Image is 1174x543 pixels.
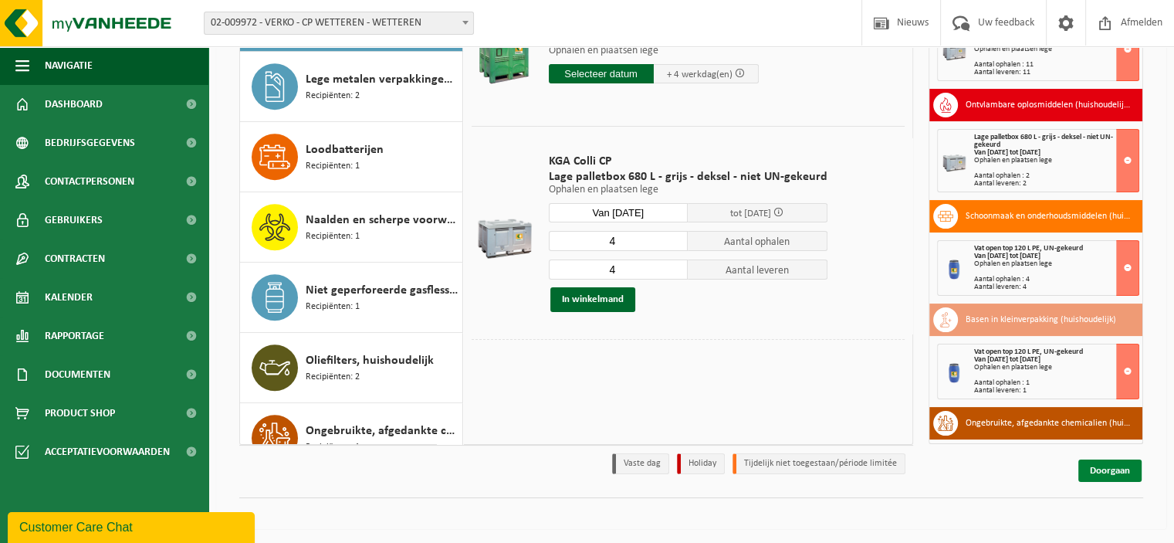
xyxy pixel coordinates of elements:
span: 02-009972 - VERKO - CP WETTEREN - WETTEREN [204,12,474,35]
span: Product Shop [45,394,115,433]
span: Loodbatterijen [306,141,384,159]
span: Acceptatievoorwaarden [45,433,170,471]
span: + 4 werkdag(en) [667,70,732,80]
span: Recipiënten: 1 [306,159,360,174]
span: Vat open top 120 L PE, UN-gekeurd [974,244,1083,253]
div: Ophalen en plaatsen lege [974,260,1138,268]
h3: Schoonmaak en onderhoudsmiddelen (huishoudelijk) [966,204,1131,229]
span: Oliefilters, huishoudelijk [306,351,434,370]
li: Vaste dag [612,453,669,474]
div: Ophalen en plaatsen lege [974,46,1138,53]
span: KGA Colli CP [549,154,827,169]
strong: Van [DATE] tot [DATE] [974,355,1040,364]
button: Lege metalen verpakkingen, (huishoudelijk) Recipiënten: 2 [240,52,463,122]
span: Lege metalen verpakkingen, (huishoudelijk) [306,70,458,89]
li: Holiday [677,453,725,474]
button: Niet geperforeerde gasflessen voor eenmalig gebruik (huishoudelijk) Recipiënten: 1 [240,263,463,333]
div: Ophalen en plaatsen lege [974,364,1138,372]
div: Aantal ophalen : 2 [974,172,1138,180]
div: Aantal leveren: 4 [974,283,1138,291]
span: Gebruikers [45,201,103,239]
div: Aantal ophalen : 1 [974,379,1138,387]
span: Vat open top 120 L PE, UN-gekeurd [974,348,1083,356]
p: Ophalen en plaatsen lege [549,185,827,195]
span: Dashboard [45,85,103,124]
div: Aantal ophalen : 11 [974,61,1138,69]
span: Kalender [45,278,93,317]
button: Loodbatterijen Recipiënten: 1 [240,122,463,192]
button: Ongebruikte, afgedankte chemicalien (huishoudelijk) Recipiënten: 1 [240,403,463,473]
span: Recipiënten: 2 [306,89,360,104]
span: Recipiënten: 2 [306,370,360,385]
span: Bedrijfsgegevens [45,124,135,162]
span: tot [DATE] [730,209,771,219]
h3: Ontvlambare oplosmiddelen (huishoudelijk) [966,93,1131,117]
button: Oliefilters, huishoudelijk Recipiënten: 2 [240,333,463,403]
input: Selecteer datum [549,64,654,83]
span: Ongebruikte, afgedankte chemicalien (huishoudelijk) [306,422,458,440]
strong: Van [DATE] tot [DATE] [974,252,1040,260]
span: Niet geperforeerde gasflessen voor eenmalig gebruik (huishoudelijk) [306,281,458,300]
div: Aantal leveren: 2 [974,180,1138,188]
span: Documenten [45,355,110,394]
span: Recipiënten: 1 [306,300,360,314]
span: Navigatie [45,46,93,85]
span: Lage palletbox 680 L - grijs - deksel - niet UN-gekeurd [974,133,1113,149]
span: Lage palletbox 680 L - grijs - deksel - niet UN-gekeurd [549,169,827,185]
span: Aantal ophalen [688,231,827,251]
span: Recipiënten: 1 [306,440,360,455]
div: Aantal ophalen : 4 [974,276,1138,283]
span: Recipiënten: 1 [306,229,360,244]
p: Ophalen en plaatsen lege [549,46,759,56]
div: Aantal leveren: 1 [974,387,1138,395]
strong: Van [DATE] tot [DATE] [974,148,1040,157]
div: Aantal leveren: 11 [974,69,1138,76]
iframe: chat widget [8,509,258,543]
h3: Ongebruikte, afgedankte chemicalien (huishoudelijk) [966,411,1131,436]
button: In winkelmand [550,287,635,312]
span: 02-009972 - VERKO - CP WETTEREN - WETTEREN [205,12,473,34]
div: Ophalen en plaatsen lege [974,157,1138,165]
input: Selecteer datum [549,203,688,222]
a: Doorgaan [1078,460,1142,482]
h3: Basen in kleinverpakking (huishoudelijk) [966,307,1116,332]
span: Aantal leveren [688,260,827,280]
span: Contracten [45,239,105,278]
button: Naalden en scherpe voorwerpen (huishoudelijk) Recipiënten: 1 [240,192,463,263]
span: Contactpersonen [45,162,134,201]
span: Naalden en scherpe voorwerpen (huishoudelijk) [306,211,458,229]
li: Tijdelijk niet toegestaan/période limitée [732,453,905,474]
span: Rapportage [45,317,104,355]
